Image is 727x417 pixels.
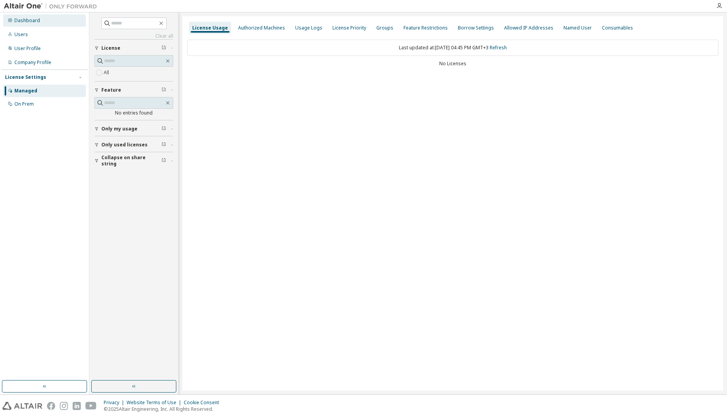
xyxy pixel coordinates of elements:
[14,45,41,52] div: User Profile
[104,400,127,406] div: Privacy
[104,406,224,412] p: © 2025 Altair Engineering, Inc. All Rights Reserved.
[94,152,173,169] button: Collapse on share string
[2,402,42,410] img: altair_logo.svg
[490,44,507,51] a: Refresh
[94,33,173,39] a: Clear all
[14,17,40,24] div: Dashboard
[94,82,173,99] button: Feature
[101,142,148,148] span: Only used licenses
[101,45,120,51] span: License
[162,45,166,51] span: Clear filter
[404,25,448,31] div: Feature Restrictions
[14,31,28,38] div: Users
[504,25,553,31] div: Allowed IP Addresses
[94,136,173,153] button: Only used licenses
[564,25,592,31] div: Named User
[101,155,162,167] span: Collapse on share string
[187,61,718,67] div: No Licenses
[458,25,494,31] div: Borrow Settings
[94,40,173,57] button: License
[162,126,166,132] span: Clear filter
[162,87,166,93] span: Clear filter
[162,158,166,164] span: Clear filter
[14,88,37,94] div: Managed
[47,402,55,410] img: facebook.svg
[14,59,51,66] div: Company Profile
[192,25,228,31] div: License Usage
[85,402,97,410] img: youtube.svg
[60,402,68,410] img: instagram.svg
[238,25,285,31] div: Authorized Machines
[104,68,111,77] label: All
[5,74,46,80] div: License Settings
[94,110,173,116] div: No entries found
[162,142,166,148] span: Clear filter
[376,25,393,31] div: Groups
[602,25,633,31] div: Consumables
[295,25,322,31] div: Usage Logs
[94,120,173,137] button: Only my usage
[101,126,137,132] span: Only my usage
[14,101,34,107] div: On Prem
[73,402,81,410] img: linkedin.svg
[187,40,718,56] div: Last updated at: [DATE] 04:45 PM GMT+3
[127,400,184,406] div: Website Terms of Use
[184,400,224,406] div: Cookie Consent
[332,25,366,31] div: License Priority
[4,2,101,10] img: Altair One
[101,87,121,93] span: Feature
